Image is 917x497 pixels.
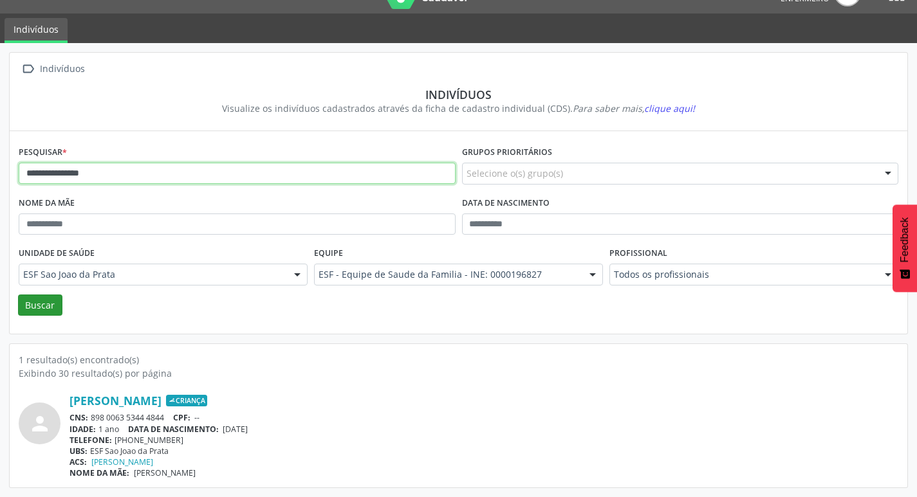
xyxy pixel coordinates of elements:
label: Equipe [314,244,343,264]
span: ACS: [69,456,87,467]
i: Para saber mais, [573,102,695,114]
span: Feedback [899,217,911,262]
i: person [28,412,51,435]
span: UBS: [69,446,88,456]
label: Pesquisar [19,143,67,163]
div: 898 0063 5344 4844 [69,412,898,423]
div: 1 ano [69,424,898,435]
span: clique aqui! [644,102,695,114]
div: 1 resultado(s) encontrado(s) [19,353,898,366]
span: ESF Sao Joao da Prata [23,268,281,281]
i:  [19,60,37,78]
div: [PHONE_NUMBER] [69,435,898,446]
span: -- [194,412,199,423]
span: Criança [166,395,207,406]
button: Buscar [18,294,62,316]
div: Visualize os indivíduos cadastrados através da ficha de cadastro individual (CDS). [28,102,889,115]
a: Indivíduos [5,18,68,43]
label: Grupos prioritários [462,143,552,163]
span: TELEFONE: [69,435,112,446]
span: [DATE] [223,424,248,435]
label: Unidade de saúde [19,244,95,264]
label: Nome da mãe [19,194,75,213]
span: CNS: [69,412,88,423]
span: NOME DA MÃE: [69,467,129,478]
div: Indivíduos [37,60,87,78]
label: Data de nascimento [462,194,550,213]
div: Indivíduos [28,87,889,102]
span: IDADE: [69,424,96,435]
span: Todos os profissionais [614,268,872,281]
span: ESF - Equipe de Saude da Familia - INE: 0000196827 [319,268,577,281]
span: [PERSON_NAME] [134,467,196,478]
a: [PERSON_NAME] [91,456,153,467]
span: DATA DE NASCIMENTO: [128,424,219,435]
a:  Indivíduos [19,60,87,78]
button: Feedback - Mostrar pesquisa [893,204,917,292]
a: [PERSON_NAME] [69,393,162,408]
div: ESF Sao Joao da Prata [69,446,898,456]
span: CPF: [173,412,190,423]
div: Exibindo 30 resultado(s) por página [19,366,898,380]
span: Selecione o(s) grupo(s) [467,167,563,180]
label: Profissional [609,244,667,264]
